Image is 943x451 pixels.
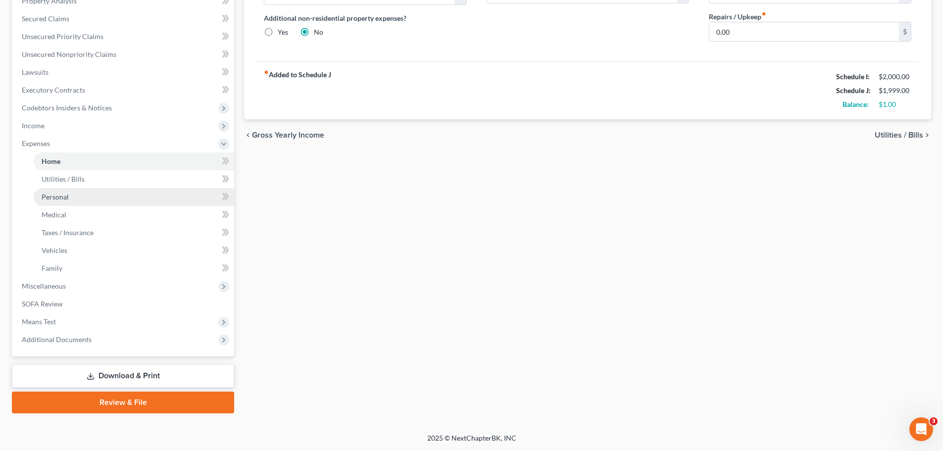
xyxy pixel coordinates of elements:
[923,131,931,139] i: chevron_right
[22,14,69,23] span: Secured Claims
[14,46,234,63] a: Unsecured Nonpriority Claims
[22,300,63,308] span: SOFA Review
[314,27,323,37] label: No
[264,70,331,111] strong: Added to Schedule J
[42,246,67,254] span: Vehicles
[22,68,49,76] span: Lawsuits
[244,131,252,139] i: chevron_left
[252,131,324,139] span: Gross Yearly Income
[836,86,871,95] strong: Schedule J:
[22,50,116,58] span: Unsecured Nonpriority Claims
[879,72,911,82] div: $2,000.00
[875,131,923,139] span: Utilities / Bills
[761,11,766,16] i: fiber_manual_record
[42,193,69,201] span: Personal
[34,224,234,242] a: Taxes / Insurance
[34,170,234,188] a: Utilities / Bills
[875,131,931,139] button: Utilities / Bills chevron_right
[34,206,234,224] a: Medical
[42,210,66,219] span: Medical
[42,157,60,165] span: Home
[42,228,94,237] span: Taxes / Insurance
[278,27,288,37] label: Yes
[22,139,50,148] span: Expenses
[22,121,45,130] span: Income
[22,335,92,344] span: Additional Documents
[42,175,85,183] span: Utilities / Bills
[709,22,899,41] input: --
[22,86,85,94] span: Executory Contracts
[14,63,234,81] a: Lawsuits
[34,188,234,206] a: Personal
[930,417,938,425] span: 3
[14,28,234,46] a: Unsecured Priority Claims
[244,131,324,139] button: chevron_left Gross Yearly Income
[34,242,234,259] a: Vehicles
[14,81,234,99] a: Executory Contracts
[12,364,234,388] a: Download & Print
[899,22,911,41] div: $
[264,13,466,23] label: Additional non-residential property expenses?
[12,392,234,413] a: Review & File
[709,11,766,22] label: Repairs / Upkeep
[34,259,234,277] a: Family
[22,32,103,41] span: Unsecured Priority Claims
[843,100,869,108] strong: Balance:
[22,282,66,290] span: Miscellaneous
[42,264,62,272] span: Family
[34,152,234,170] a: Home
[879,100,911,109] div: $1.00
[879,86,911,96] div: $1,999.00
[190,433,754,451] div: 2025 © NextChapterBK, INC
[836,72,870,81] strong: Schedule I:
[909,417,933,441] iframe: Intercom live chat
[22,317,56,326] span: Means Test
[14,295,234,313] a: SOFA Review
[22,103,112,112] span: Codebtors Insiders & Notices
[264,70,269,75] i: fiber_manual_record
[14,10,234,28] a: Secured Claims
